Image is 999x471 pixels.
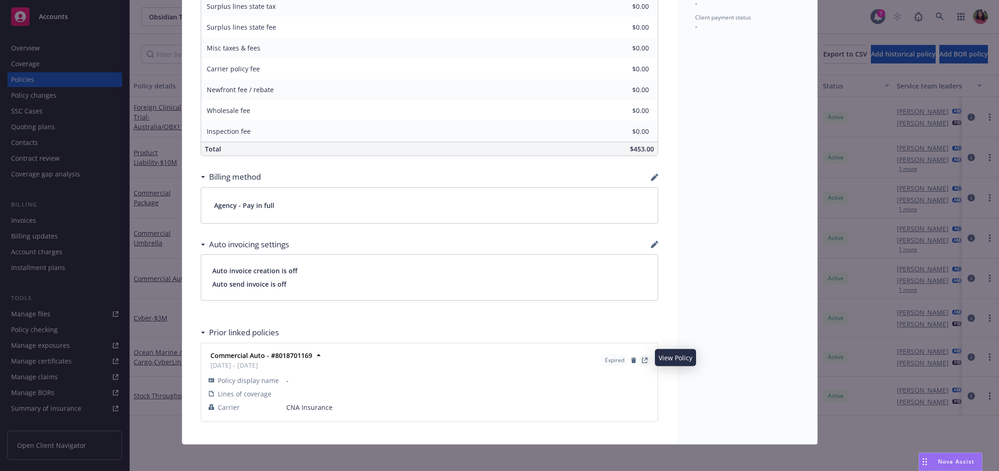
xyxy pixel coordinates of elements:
[594,104,654,118] input: 0.00
[919,453,931,471] div: Drag to move
[207,85,274,94] span: Newfront fee / rebate
[209,327,279,339] h3: Prior linked policies
[594,41,654,55] input: 0.00
[207,2,276,11] span: Surplus lines state tax
[695,22,697,31] span: -
[209,171,261,183] h3: Billing method
[207,44,260,52] span: Misc taxes & fees
[212,279,647,289] span: Auto send invoice is off
[286,402,650,412] span: CNA Insurance
[209,239,289,251] h3: Auto invoicing settings
[218,402,240,412] span: Carrier
[594,125,654,138] input: 0.00
[207,64,260,73] span: Carrier policy fee
[938,458,974,465] span: Nova Assist
[207,127,251,136] span: Inspection fee
[201,327,279,339] div: Prior linked policies
[594,20,654,34] input: 0.00
[605,356,624,364] span: Expired
[212,266,647,276] span: Auto invoice creation is off
[630,144,654,153] span: $453.00
[594,62,654,76] input: 0.00
[695,13,751,21] span: Client payment status
[218,389,271,399] span: Lines of coverage
[205,144,221,153] span: Total
[286,376,650,385] span: -
[201,171,261,183] div: Billing method
[639,355,650,366] a: View Policy
[210,351,312,360] strong: Commercial Auto - #8018701169
[919,452,982,471] button: Nova Assist
[594,83,654,97] input: 0.00
[210,360,312,370] span: [DATE] - [DATE]
[218,376,279,385] span: Policy display name
[207,23,276,31] span: Surplus lines state fee
[201,239,289,251] div: Auto invoicing settings
[207,106,250,115] span: Wholesale fee
[201,188,658,223] div: Agency - Pay in full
